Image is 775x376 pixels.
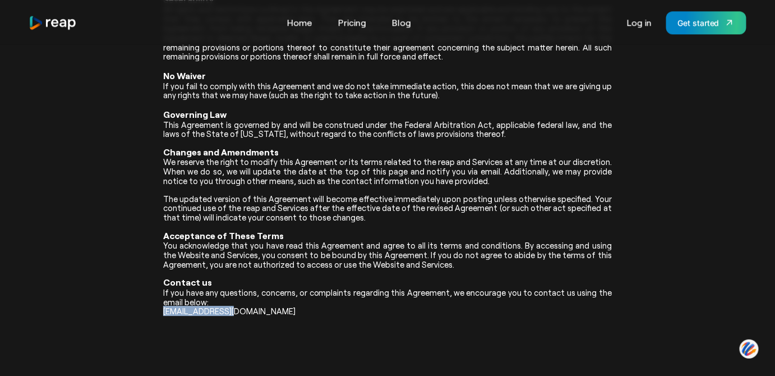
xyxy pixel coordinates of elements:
[163,109,227,120] span: Governing Law
[163,157,612,186] span: We reserve the right to modify this Agreement or its terms related to the reap and Services at an...
[29,15,77,30] img: reap logo
[677,17,719,29] div: Get started
[386,13,417,31] a: Blog
[163,240,612,269] span: You acknowledge that you have read this Agreement and agree to all its terms and conditions. By a...
[163,287,612,307] span: If you have any questions, concerns, or complaints regarding this Agreement, we encourage you to ...
[163,306,296,316] span: [EMAIL_ADDRESS][DOMAIN_NAME]
[282,13,318,31] a: Home
[740,338,759,359] img: svg+xml;base64,PHN2ZyB3aWR0aD0iNDQiIGhlaWdodD0iNDQiIHZpZXdCb3g9IjAgMCA0NCA0NCIgZmlsbD0ibm9uZSIgeG...
[163,230,284,241] span: Acceptance of These Terms
[163,120,612,139] span: This Agreement is governed by and will be construed under the Federal Arbitration Act, applicable...
[333,13,372,31] a: Pricing
[163,70,206,81] span: No Waiver
[163,194,612,223] span: The updated version of this Agreement will become effective immediately upon posting unless other...
[621,13,657,31] a: Log in
[666,11,746,34] a: Get started
[163,81,612,100] span: If you fail to comply with this Agreement and we do not take immediate action, this does not mean...
[29,15,77,30] a: home
[163,146,279,157] span: Changes and Amendments
[163,277,212,287] span: Contact us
